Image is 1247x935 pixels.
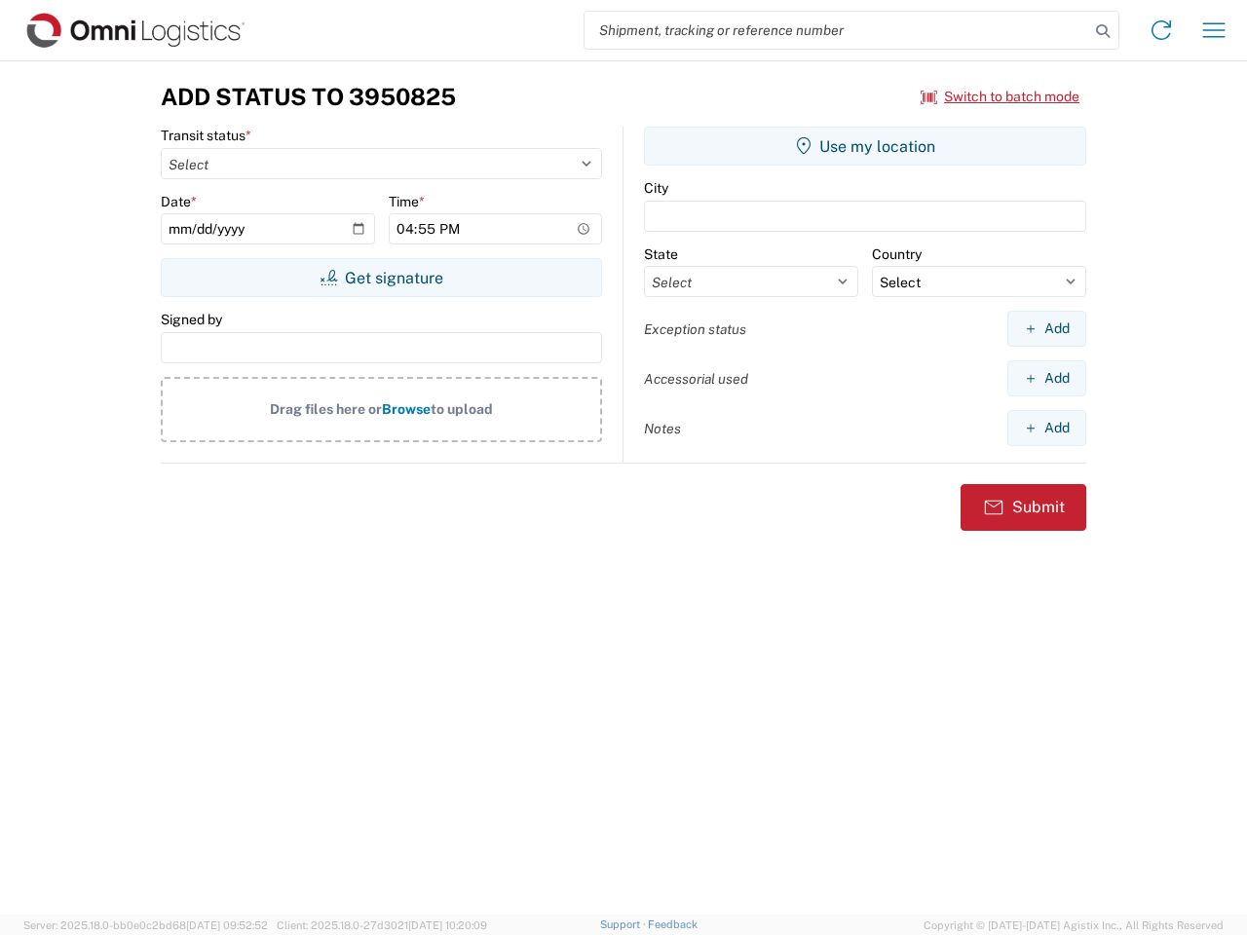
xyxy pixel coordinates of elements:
[186,919,268,931] span: [DATE] 09:52:52
[644,245,678,263] label: State
[872,245,922,263] label: Country
[1007,360,1086,396] button: Add
[408,919,487,931] span: [DATE] 10:20:09
[644,320,746,338] label: Exception status
[23,919,268,931] span: Server: 2025.18.0-bb0e0c2bd68
[644,420,681,437] label: Notes
[585,12,1089,49] input: Shipment, tracking or reference number
[644,127,1086,166] button: Use my location
[161,311,222,328] label: Signed by
[644,179,668,197] label: City
[961,484,1086,531] button: Submit
[161,258,602,297] button: Get signature
[648,918,698,930] a: Feedback
[924,916,1224,934] span: Copyright © [DATE]-[DATE] Agistix Inc., All Rights Reserved
[431,401,493,417] span: to upload
[161,83,456,111] h3: Add Status to 3950825
[921,81,1079,113] button: Switch to batch mode
[1007,410,1086,446] button: Add
[389,193,425,210] label: Time
[270,401,382,417] span: Drag files here or
[277,919,487,931] span: Client: 2025.18.0-27d3021
[600,918,649,930] a: Support
[644,370,748,388] label: Accessorial used
[1007,311,1086,347] button: Add
[382,401,431,417] span: Browse
[161,193,197,210] label: Date
[161,127,251,144] label: Transit status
